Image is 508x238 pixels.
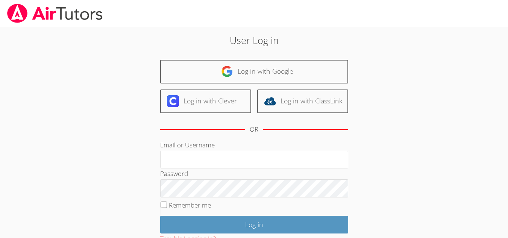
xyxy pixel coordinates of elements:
[160,60,348,83] a: Log in with Google
[160,89,251,113] a: Log in with Clever
[160,216,348,233] input: Log in
[250,124,258,135] div: OR
[117,33,391,47] h2: User Log in
[167,95,179,107] img: clever-logo-6eab21bc6e7a338710f1a6ff85c0baf02591cd810cc4098c63d3a4b26e2feb20.svg
[264,95,276,107] img: classlink-logo-d6bb404cc1216ec64c9a2012d9dc4662098be43eaf13dc465df04b49fa7ab582.svg
[160,169,188,178] label: Password
[160,141,215,149] label: Email or Username
[6,4,103,23] img: airtutors_banner-c4298cdbf04f3fff15de1276eac7730deb9818008684d7c2e4769d2f7ddbe033.png
[257,89,348,113] a: Log in with ClassLink
[221,65,233,77] img: google-logo-50288ca7cdecda66e5e0955fdab243c47b7ad437acaf1139b6f446037453330a.svg
[169,201,211,209] label: Remember me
